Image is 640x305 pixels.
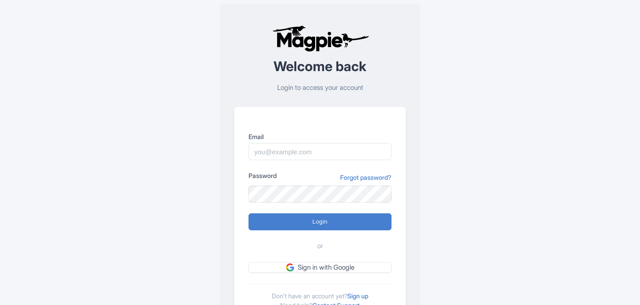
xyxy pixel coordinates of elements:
[234,83,406,93] p: Login to access your account
[248,262,392,273] a: Sign in with Google
[248,132,392,141] label: Email
[286,263,294,271] img: google.svg
[340,173,392,182] a: Forgot password?
[347,292,368,300] a: Sign up
[248,143,392,160] input: you@example.com
[234,59,406,74] h2: Welcome back
[270,25,371,52] img: logo-ab69f6fb50320c5b225c76a69d11143b.png
[248,171,277,180] label: Password
[317,241,323,251] span: or
[248,213,392,230] input: Login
